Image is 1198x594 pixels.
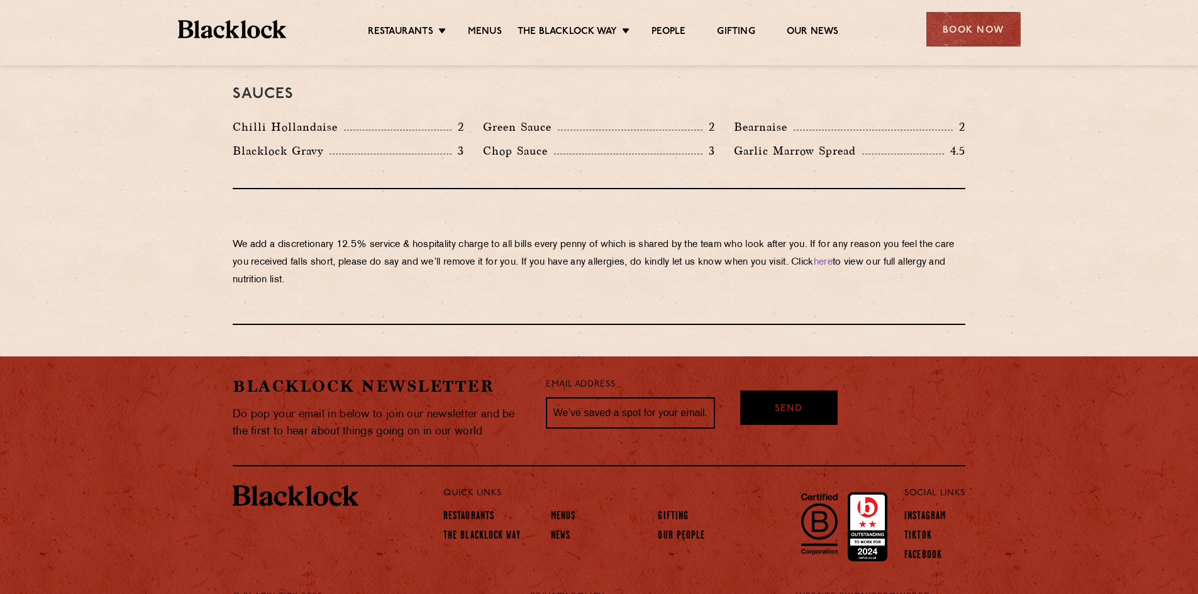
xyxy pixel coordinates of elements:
[658,530,705,544] a: Our People
[452,143,464,159] p: 3
[443,530,521,544] a: The Blacklock Way
[233,236,965,289] p: We add a discretionary 12.5% service & hospitality charge to all bills every penny of which is sh...
[546,397,715,429] input: We’ve saved a spot for your email...
[551,530,570,544] a: News
[717,26,755,40] a: Gifting
[944,143,965,159] p: 4.5
[787,26,839,40] a: Our News
[551,510,576,524] a: Menus
[468,26,502,40] a: Menus
[775,402,802,417] span: Send
[658,510,689,524] a: Gifting
[904,549,942,563] a: Facebook
[518,26,617,40] a: The Blacklock Way
[233,118,344,136] p: Chilli Hollandaise
[233,485,358,507] img: BL_Textured_Logo-footer-cropped.svg
[233,406,527,440] p: Do pop your email in below to join our newsletter and be the first to hear about things going on ...
[904,530,932,544] a: TikTok
[233,375,527,397] h2: Blacklock Newsletter
[483,142,554,160] p: Chop Sauce
[734,118,794,136] p: Bearnaise
[443,485,863,502] p: Quick Links
[368,26,433,40] a: Restaurants
[452,119,464,135] p: 2
[178,20,287,38] img: BL_Textured_Logo-footer-cropped.svg
[734,142,862,160] p: Garlic Marrow Spread
[814,258,833,267] a: here
[926,12,1021,47] div: Book Now
[233,142,330,160] p: Blacklock Gravy
[848,492,887,561] img: Accred_2023_2star.png
[443,510,494,524] a: Restaurants
[794,486,845,561] img: B-Corp-Logo-Black-RGB.svg
[652,26,685,40] a: People
[904,485,965,502] p: Social Links
[233,86,965,102] h3: Sauces
[483,118,558,136] p: Green Sauce
[953,119,965,135] p: 2
[904,510,946,524] a: Instagram
[702,143,715,159] p: 3
[546,378,615,392] label: Email Address
[702,119,715,135] p: 2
